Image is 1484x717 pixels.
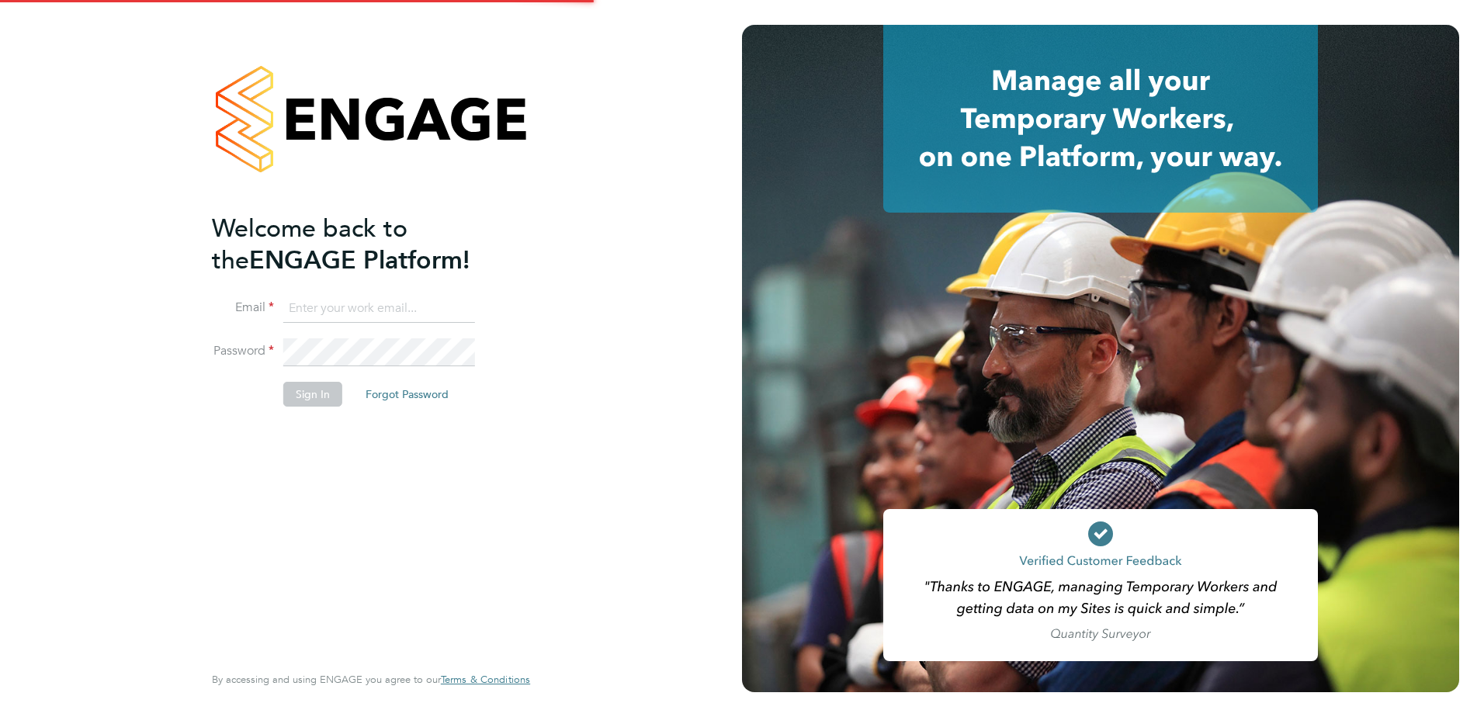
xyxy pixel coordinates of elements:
[283,295,475,323] input: Enter your work email...
[441,673,530,686] span: Terms & Conditions
[212,673,530,686] span: By accessing and using ENGAGE you agree to our
[212,300,274,316] label: Email
[212,213,407,275] span: Welcome back to the
[212,213,515,276] h2: ENGAGE Platform!
[353,382,461,407] button: Forgot Password
[283,382,342,407] button: Sign In
[212,343,274,359] label: Password
[441,674,530,686] a: Terms & Conditions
